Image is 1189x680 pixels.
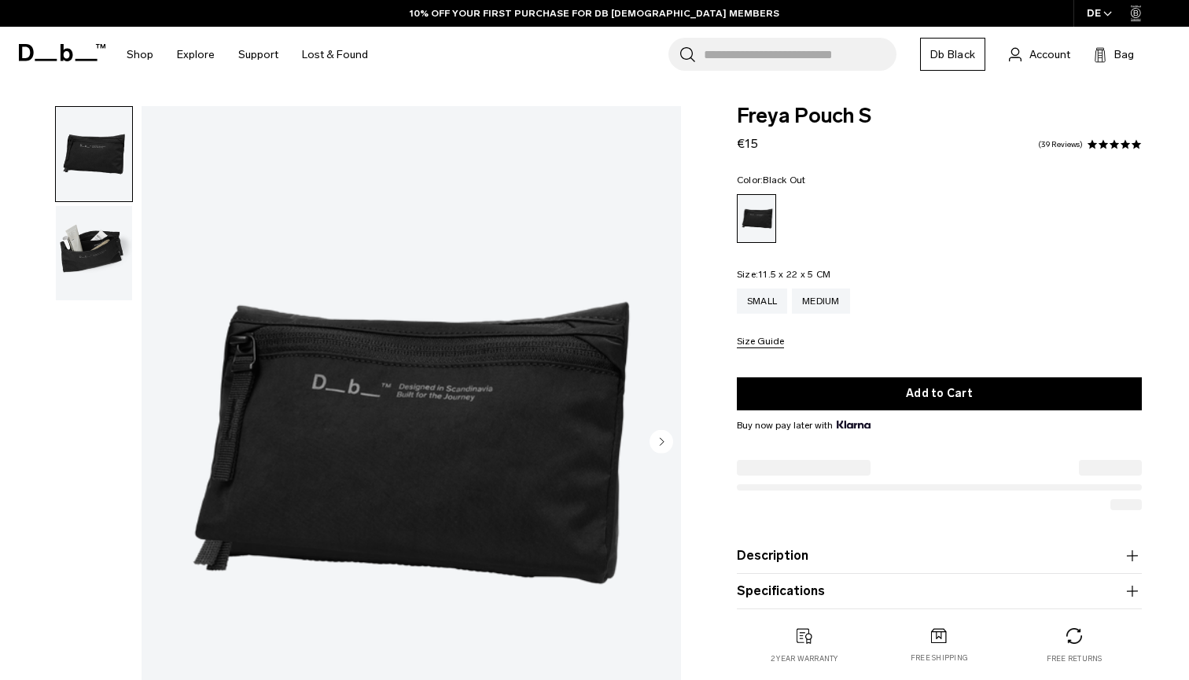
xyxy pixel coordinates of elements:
a: Explore [177,27,215,83]
a: Support [238,27,278,83]
img: Freya Pouch S Black Out [56,107,132,201]
img: {"height" => 20, "alt" => "Klarna"} [837,421,871,428]
button: Bag [1094,45,1134,64]
p: 2 year warranty [771,653,838,664]
span: Bag [1114,46,1134,63]
span: Account [1029,46,1070,63]
span: Freya Pouch S [737,106,1142,127]
a: Black Out [737,194,776,243]
button: Size Guide [737,336,784,348]
legend: Size: [737,270,830,279]
a: Small [737,289,787,314]
a: Db Black [920,38,985,71]
legend: Color: [737,175,806,185]
img: Freya Pouch S Black Out [56,206,132,300]
nav: Main Navigation [115,27,380,83]
span: Black Out [763,175,805,186]
button: Add to Cart [737,377,1142,410]
a: Shop [127,27,153,83]
button: Description [737,546,1142,565]
button: Specifications [737,582,1142,601]
button: Next slide [650,429,673,456]
span: €15 [737,136,758,151]
a: 10% OFF YOUR FIRST PURCHASE FOR DB [DEMOGRAPHIC_DATA] MEMBERS [410,6,779,20]
a: 39 reviews [1038,141,1083,149]
p: Free shipping [911,652,968,663]
a: Medium [792,289,850,314]
button: Freya Pouch S Black Out [55,205,133,301]
button: Freya Pouch S Black Out [55,106,133,202]
a: Account [1009,45,1070,64]
span: Buy now pay later with [737,418,871,432]
a: Lost & Found [302,27,368,83]
span: 11.5 x 22 x 5 CM [758,269,830,280]
p: Free returns [1047,653,1102,664]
